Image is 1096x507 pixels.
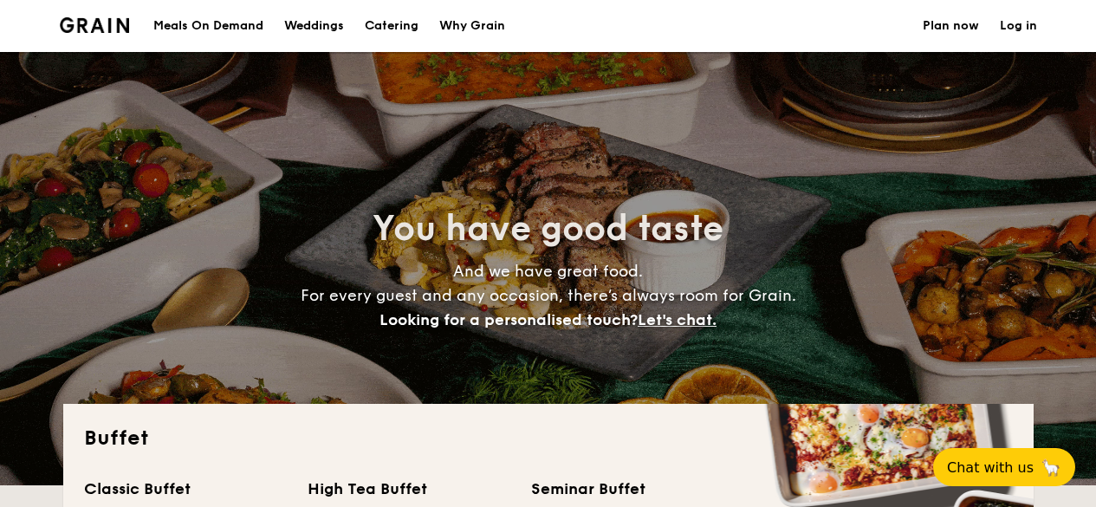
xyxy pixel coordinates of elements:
span: Looking for a personalised touch? [379,310,638,329]
div: Classic Buffet [84,477,287,501]
span: And we have great food. For every guest and any occasion, there’s always room for Grain. [301,262,796,329]
div: High Tea Buffet [308,477,510,501]
span: Chat with us [947,459,1034,476]
span: You have good taste [373,208,723,250]
span: Let's chat. [638,310,717,329]
div: Seminar Buffet [531,477,734,501]
a: Logotype [60,17,130,33]
span: 🦙 [1041,458,1061,478]
button: Chat with us🦙 [933,448,1075,486]
img: Grain [60,17,130,33]
h2: Buffet [84,425,1013,452]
